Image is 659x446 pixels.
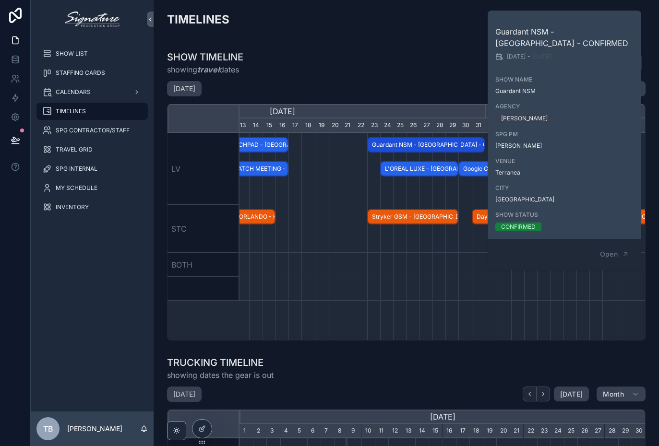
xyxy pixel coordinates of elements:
[173,389,195,399] h2: [DATE]
[168,133,240,205] div: LV
[485,118,498,133] div: 1
[36,199,148,216] a: INVENTORY
[31,38,154,228] div: scrollable content
[495,211,634,219] span: SHOW STATUS
[591,424,604,438] div: 27
[56,50,88,58] span: SHOW LIST
[236,118,249,133] div: 13
[472,209,563,225] div: Day One NSM - Atlanta - CONFIRMED
[603,390,624,399] span: Month
[456,424,469,438] div: 17
[483,424,496,438] div: 19
[56,88,91,96] span: CALENDARS
[328,118,341,133] div: 20
[36,141,148,158] a: TRAVEL GRID
[495,76,634,83] span: SHOW NAME
[65,12,119,27] img: App logo
[402,424,415,438] div: 13
[210,161,289,177] div: FIRST WATCH MEETING - Las Vegas, NV - CONFIRMED
[361,424,375,438] div: 10
[501,223,536,231] div: CONFIRMED
[354,118,367,133] div: 22
[307,424,321,438] div: 6
[294,424,307,438] div: 5
[301,118,314,133] div: 18
[495,196,634,203] span: [GEOGRAPHIC_DATA]
[368,209,458,225] span: Stryker GSM - [GEOGRAPHIC_DATA], [GEOGRAPHIC_DATA] - CONFIRMED
[375,424,388,438] div: 11
[240,410,645,424] div: [DATE]
[594,246,635,262] button: Open
[367,209,459,225] div: Stryker GSM - Orlando, FL - CONFIRMED
[198,137,288,153] span: VEEAM LAUNCHPAD - [GEOGRAPHIC_DATA] - CONFIRMED
[56,107,86,115] span: TIMELINES
[560,390,583,399] span: [DATE]
[266,424,280,438] div: 3
[367,118,380,133] div: 23
[564,424,577,438] div: 25
[495,26,634,49] h2: Guardant NSM - [GEOGRAPHIC_DATA] - CONFIRMED
[393,118,406,133] div: 25
[315,118,328,133] div: 19
[495,87,634,95] span: Guardant NSM
[167,50,243,64] h1: SHOW TIMELINE
[388,424,402,438] div: 12
[458,118,471,133] div: 30
[341,118,354,133] div: 21
[495,130,634,138] span: SPG PM
[56,69,105,77] span: STAFFING CARDS
[240,424,253,438] div: 1
[167,12,229,27] h2: TIMELINES
[495,169,634,176] span: Terranea
[527,53,530,60] span: -
[495,103,634,110] span: AGENCY
[36,160,148,177] a: SPG INTERNAL
[524,424,537,438] div: 22
[577,424,591,438] div: 26
[36,64,148,82] a: STAFFING CARDS
[406,118,419,133] div: 26
[469,424,483,438] div: 18
[43,423,53,434] span: TB
[380,161,459,177] div: L'OREAL LUXE - LAS VEGAS - CONFIRMED
[432,118,445,133] div: 28
[605,424,618,438] div: 28
[551,424,564,438] div: 24
[501,114,548,123] div: [PERSON_NAME]
[459,161,562,177] span: Google Cloud GTM - [GEOGRAPHIC_DATA] - CONFIRMED
[56,184,97,192] span: MY SCHEDULE
[288,118,301,133] div: 17
[443,424,456,438] div: 16
[381,161,458,177] span: L'OREAL LUXE - [GEOGRAPHIC_DATA] - CONFIRMED
[79,104,485,118] div: [DATE]
[56,203,89,211] span: INVENTORY
[56,146,93,153] span: TRAVEL GRID
[618,424,632,438] div: 29
[36,45,148,62] a: SHOW LIST
[334,424,347,438] div: 8
[276,118,288,133] div: 16
[496,424,510,438] div: 20
[197,137,288,153] div: VEEAM LAUNCHPAD - LAS VEGAS - CONFIRMED
[495,142,542,150] span: [PERSON_NAME]
[495,184,634,192] span: CITY
[253,424,266,438] div: 2
[473,209,563,225] span: Day One NSM - [GEOGRAPHIC_DATA] - CONFIRMED
[554,387,589,402] button: [DATE]
[600,250,618,258] span: Open
[642,118,655,133] div: 13
[419,118,432,133] div: 27
[36,103,148,120] a: TIMELINES
[472,118,485,133] div: 31
[495,157,634,165] span: VENUE
[368,137,484,153] span: Guardant NSM - [GEOGRAPHIC_DATA] - CONFIRMED
[507,53,526,60] span: [DATE]
[36,122,148,139] a: SPG CONTRACTOR/STAFF
[367,137,485,153] div: Guardant NSM - Los Angeles - CONFIRMED
[56,127,130,134] span: SPG CONTRACTOR/STAFF
[380,118,393,133] div: 24
[263,118,276,133] div: 15
[211,161,288,177] span: FIRST WATCH MEETING - [GEOGRAPHIC_DATA], [GEOGRAPHIC_DATA] - CONFIRMED
[280,424,294,438] div: 4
